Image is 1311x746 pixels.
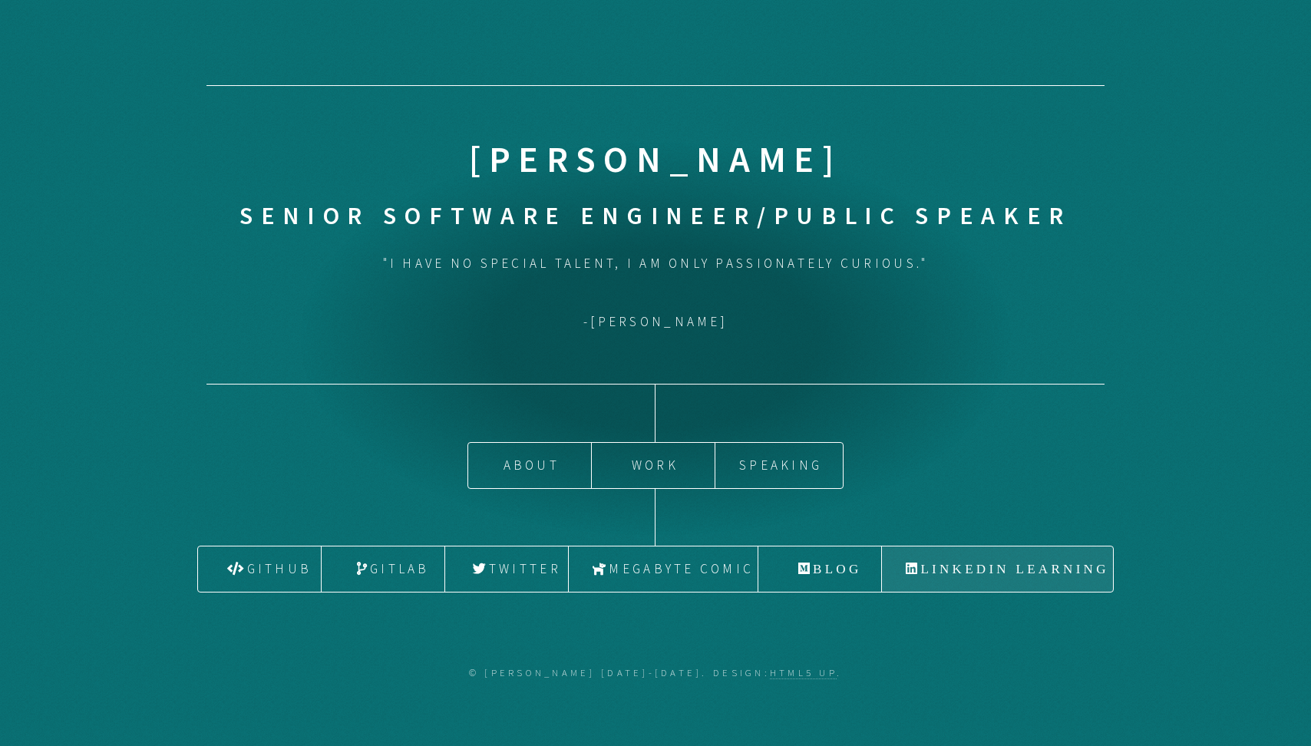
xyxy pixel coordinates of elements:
a: Twitter [445,546,568,592]
a: Megabyte Comic [569,546,758,592]
a: Speaking [715,443,843,488]
p: -[PERSON_NAME] [239,309,1072,335]
a: HTML5 UP [770,666,837,679]
h1: [PERSON_NAME] [239,135,1072,183]
p: "I have no special talent, I am only passionately curious." [239,250,1072,276]
a: Gitlab [322,546,444,592]
h2: Senior Software Engineer/Public Speaker [239,199,1072,233]
a: Work [592,443,715,488]
a: About [468,443,591,488]
a: Github [198,546,321,592]
a: LinkedIn Learning [882,546,1113,592]
a: Blog [758,546,881,592]
p: © [PERSON_NAME] [DATE]-[DATE]. Design: . [33,665,1279,681]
